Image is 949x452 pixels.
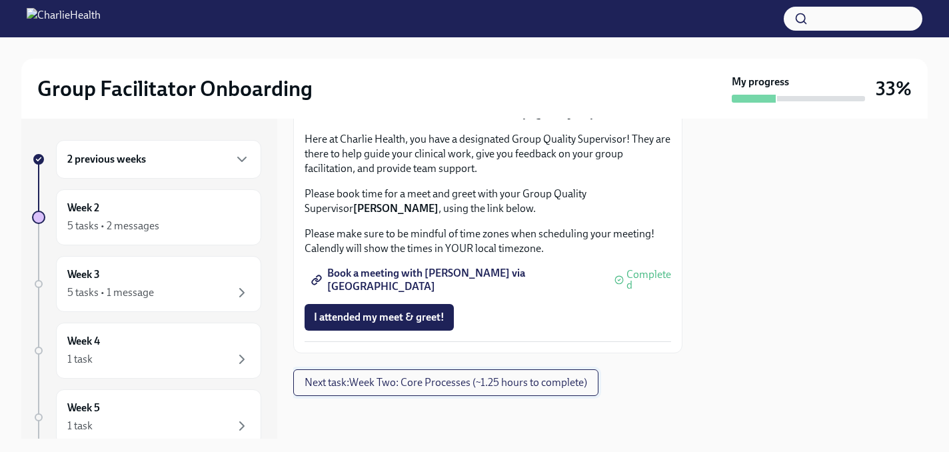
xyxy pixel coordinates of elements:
[353,202,439,215] strong: [PERSON_NAME]
[67,419,93,433] div: 1 task
[67,285,154,300] div: 5 tasks • 1 message
[32,189,261,245] a: Week 25 tasks • 2 messages
[32,256,261,312] a: Week 35 tasks • 1 message
[876,77,912,101] h3: 33%
[305,227,671,256] p: Please make sure to be mindful of time zones when scheduling your meeting! Calendly will show the...
[56,140,261,179] div: 2 previous weeks
[314,311,445,324] span: I attended my meet & greet!
[305,132,671,176] p: Here at Charlie Health, you have a designated Group Quality Supervisor! They are there to help gu...
[305,267,609,293] a: Book a meeting with [PERSON_NAME] via [GEOGRAPHIC_DATA]
[305,376,587,389] span: Next task : Week Two: Core Processes (~1.25 hours to complete)
[732,75,789,89] strong: My progress
[67,201,99,215] h6: Week 2
[67,267,100,282] h6: Week 3
[27,8,101,29] img: CharlieHealth
[67,334,100,349] h6: Week 4
[67,401,100,415] h6: Week 5
[305,187,671,216] p: Please book time for a meet and greet with your Group Quality Supervisor , using the link below.
[626,269,671,291] span: Completed
[305,304,454,331] button: I attended my meet & greet!
[32,389,261,445] a: Week 51 task
[67,152,146,167] h6: 2 previous weeks
[293,369,598,396] button: Next task:Week Two: Core Processes (~1.25 hours to complete)
[32,323,261,379] a: Week 41 task
[67,219,159,233] div: 5 tasks • 2 messages
[37,75,313,102] h2: Group Facilitator Onboarding
[67,352,93,367] div: 1 task
[314,273,600,287] span: Book a meeting with [PERSON_NAME] via [GEOGRAPHIC_DATA]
